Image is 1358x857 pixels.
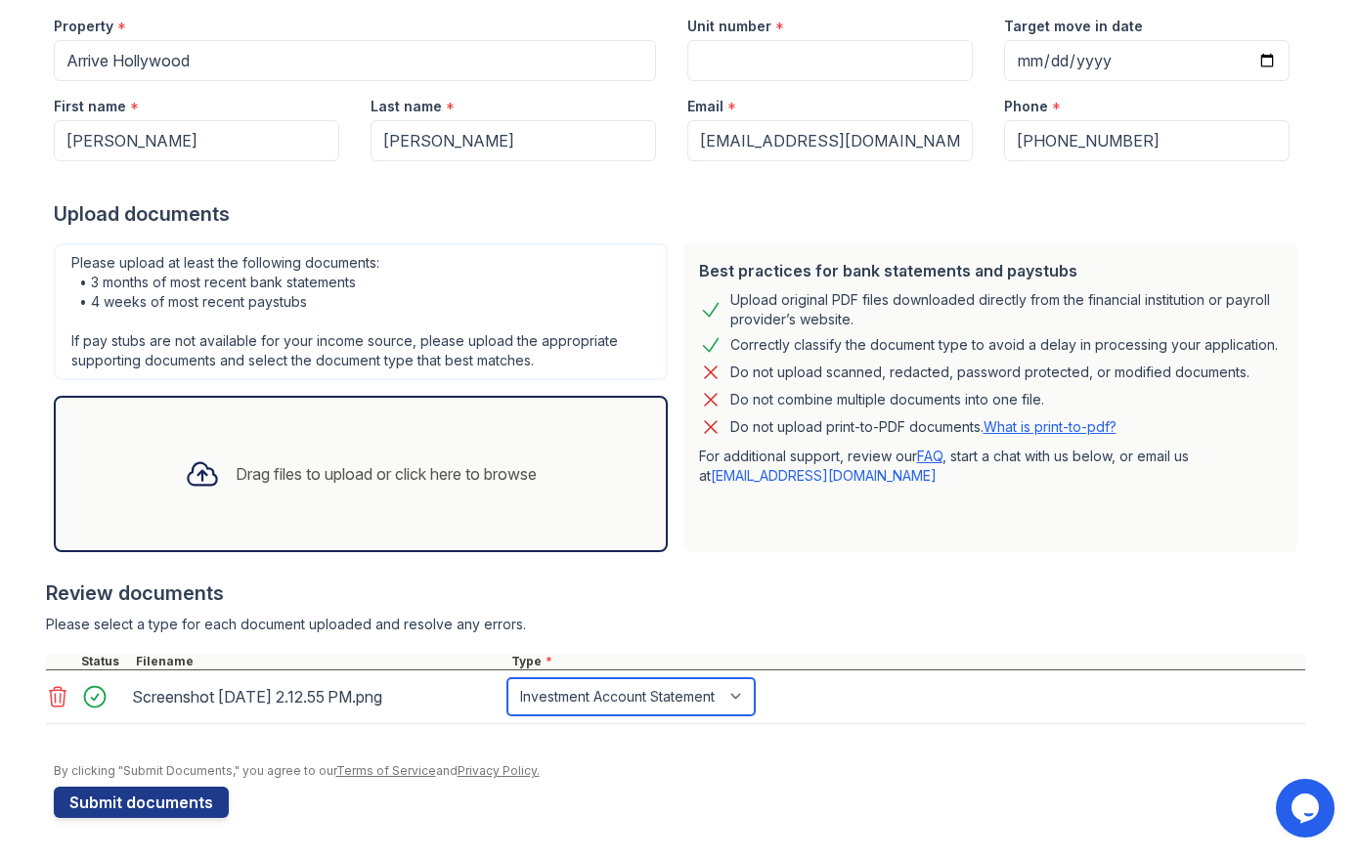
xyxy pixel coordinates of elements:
[687,17,771,36] label: Unit number
[77,654,132,669] div: Status
[917,448,942,464] a: FAQ
[458,763,540,778] a: Privacy Policy.
[711,467,937,484] a: [EMAIL_ADDRESS][DOMAIN_NAME]
[46,615,1305,634] div: Please select a type for each document uploaded and resolve any errors.
[371,97,442,116] label: Last name
[54,243,668,380] div: Please upload at least the following documents: • 3 months of most recent bank statements • 4 wee...
[730,417,1117,437] p: Do not upload print-to-PDF documents.
[1004,17,1143,36] label: Target move in date
[984,418,1117,435] a: What is print-to-pdf?
[132,681,500,712] div: Screenshot [DATE] 2.12.55 PM.png
[730,388,1044,411] div: Do not combine multiple documents into one file.
[336,763,436,778] a: Terms of Service
[699,259,1282,282] div: Best practices for bank statements and paystubs
[699,447,1282,486] p: For additional support, review our , start a chat with us below, or email us at
[687,97,723,116] label: Email
[46,579,1305,607] div: Review documents
[236,462,537,486] div: Drag files to upload or click here to browse
[132,654,507,669] div: Filename
[1276,779,1338,837] iframe: chat widget
[54,763,1305,779] div: By clicking "Submit Documents," you agree to our and
[730,361,1249,384] div: Do not upload scanned, redacted, password protected, or modified documents.
[54,200,1305,228] div: Upload documents
[1004,97,1048,116] label: Phone
[507,654,1305,669] div: Type
[730,290,1282,329] div: Upload original PDF files downloaded directly from the financial institution or payroll provider’...
[54,17,113,36] label: Property
[54,787,229,818] button: Submit documents
[54,97,126,116] label: First name
[730,333,1278,357] div: Correctly classify the document type to avoid a delay in processing your application.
